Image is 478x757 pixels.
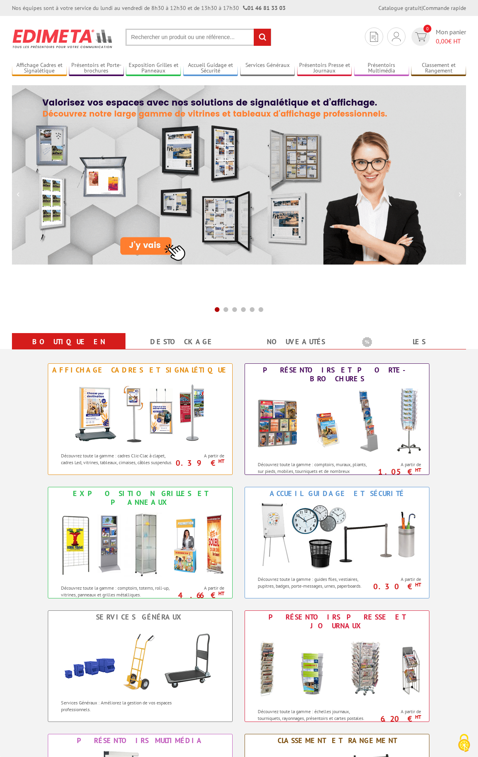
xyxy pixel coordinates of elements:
[126,62,181,75] a: Exposition Grilles et Panneaux
[247,613,427,630] div: Présentoirs Presse et Journaux
[240,62,295,75] a: Services Généraux
[177,453,224,459] span: A partir de
[12,4,286,12] div: Nos équipes sont à votre service du lundi au vendredi de 8h30 à 12h30 et de 13h30 à 17h30
[67,377,214,448] img: Affichage Cadres et Signalétique
[247,366,427,383] div: Présentoirs et Porte-brochures
[177,585,224,591] span: A partir de
[50,489,230,507] div: Exposition Grilles et Panneaux
[374,708,421,715] span: A partir de
[254,29,271,46] input: rechercher
[374,576,421,582] span: A partir de
[22,335,116,363] a: Boutique en ligne
[436,37,448,45] span: 0,00
[218,458,224,465] sup: HT
[415,714,421,720] sup: HT
[61,584,174,598] p: Découvrez toute la gamme : comptoirs, totems, roll-up, vitrines, panneaux et grilles métalliques.
[245,610,429,722] a: Présentoirs Presse et Journaux Présentoirs Presse et Journaux Découvrez toute la gamme : échelles...
[249,632,425,704] img: Présentoirs Presse et Journaux
[173,461,224,465] p: 0.39 €
[409,27,466,46] a: devis rapide 0 Mon panier 0,00€ HT
[374,461,421,468] span: A partir de
[392,32,401,41] img: devis rapide
[12,24,114,53] img: Présentoir, panneau, stand - Edimeta - PLV, affichage, mobilier bureau, entreprise
[436,27,466,46] span: Mon panier
[258,576,371,589] p: Découvrez toute la gamme : guides files, vestiaires, pupitres, badges, porte-messages, urnes, pap...
[249,385,425,457] img: Présentoirs et Porte-brochures
[61,452,174,466] p: Découvrez toute la gamme : cadres Clic-Clac à clapet, cadres Led, vitrines, tableaux, cimaises, c...
[258,708,371,722] p: Découvrez toute la gamme : échelles journaux, tourniquets, rayonnages, présentoirs et cartes post...
[370,716,421,721] p: 6.20 €
[370,32,378,42] img: devis rapide
[370,584,421,589] p: 0.30 €
[354,62,409,75] a: Présentoirs Multimédia
[362,335,456,363] a: Les promotions
[249,500,425,572] img: Accueil Guidage et Sécurité
[378,4,466,12] div: |
[247,736,427,745] div: Classement et Rangement
[125,29,271,46] input: Rechercher un produit ou une référence...
[135,335,229,349] a: Destockage
[370,469,421,474] p: 1.05 €
[69,62,124,75] a: Présentoirs et Porte-brochures
[247,489,427,498] div: Accueil Guidage et Sécurité
[173,593,224,598] p: 4.66 €
[245,363,429,475] a: Présentoirs et Porte-brochures Présentoirs et Porte-brochures Découvrez toute la gamme : comptoir...
[411,62,466,75] a: Classement et Rangement
[243,4,286,12] strong: 01 46 81 33 03
[423,4,466,12] a: Commande rapide
[258,461,371,481] p: Découvrez toute la gamme : comptoirs, muraux, pliants, sur pieds, mobiles, tourniquets et de nomb...
[50,613,230,622] div: Services Généraux
[423,25,431,33] span: 0
[362,335,462,351] b: Les promotions
[50,366,230,375] div: Affichage Cadres et Signalétique
[415,581,421,588] sup: HT
[415,32,427,41] img: devis rapide
[48,610,233,722] a: Services Généraux Services Généraux Services Généraux : Améliorez la gestion de vos espaces profe...
[249,335,343,349] a: nouveautés
[12,62,67,75] a: Affichage Cadres et Signalétique
[450,730,478,757] button: Cookies (fenêtre modale)
[245,487,429,598] a: Accueil Guidage et Sécurité Accueil Guidage et Sécurité Découvrez toute la gamme : guides files, ...
[454,733,474,753] img: Cookies (fenêtre modale)
[53,509,228,580] img: Exposition Grilles et Panneaux
[48,487,233,598] a: Exposition Grilles et Panneaux Exposition Grilles et Panneaux Découvrez toute la gamme : comptoir...
[48,363,233,475] a: Affichage Cadres et Signalétique Affichage Cadres et Signalétique Découvrez toute la gamme : cadr...
[183,62,238,75] a: Accueil Guidage et Sécurité
[415,467,421,473] sup: HT
[53,624,228,695] img: Services Généraux
[378,4,421,12] a: Catalogue gratuit
[50,736,230,745] div: Présentoirs Multimédia
[297,62,352,75] a: Présentoirs Presse et Journaux
[61,699,174,713] p: Services Généraux : Améliorez la gestion de vos espaces professionnels.
[218,590,224,597] sup: HT
[436,37,466,46] span: € HT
